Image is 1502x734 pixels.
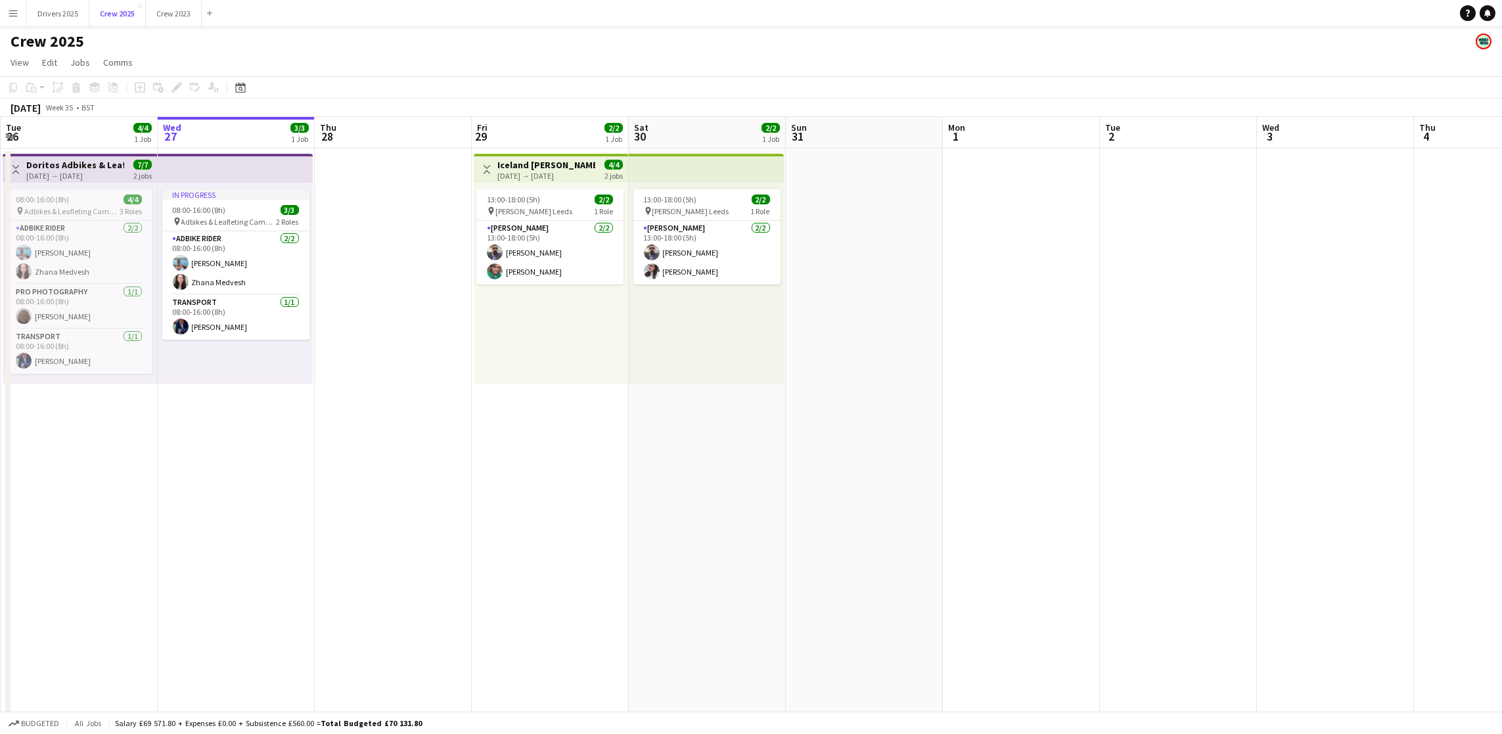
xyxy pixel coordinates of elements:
span: All jobs [72,718,104,728]
app-job-card: 13:00-18:00 (5h)2/2 [PERSON_NAME] Leeds1 Role[PERSON_NAME]2/213:00-18:00 (5h)[PERSON_NAME][PERSON... [633,189,781,285]
h3: Iceland [PERSON_NAME] Leeds [497,159,595,171]
div: Salary £69 571.80 + Expenses £0.00 + Subsistence £560.00 = [115,718,422,728]
div: 1 Job [605,134,622,144]
span: 2 [1103,129,1120,144]
div: 2 jobs [604,170,623,181]
span: 7/7 [133,160,152,170]
span: Tue [6,122,21,133]
button: Crew 2023 [146,1,202,26]
span: Adbikes & Leafleting Camden [24,206,120,216]
div: 1 Job [291,134,308,144]
h3: Doritos Adbikes & Leafleting Camden [26,159,124,171]
span: 4 [1417,129,1436,144]
span: 1 Role [751,206,770,216]
span: View [11,57,29,68]
div: BST [81,103,95,112]
a: View [5,54,34,71]
div: 1 Job [762,134,779,144]
div: [DATE] → [DATE] [26,171,124,181]
span: [PERSON_NAME] Leeds [495,206,572,216]
button: Crew 2025 [89,1,146,26]
div: In progress [162,189,309,200]
span: 29 [475,129,488,144]
span: 1 Role [594,206,613,216]
span: 2/2 [604,123,623,133]
button: Drivers 2025 [27,1,89,26]
span: 26 [4,129,21,144]
span: Sun [791,122,807,133]
span: 3 [1260,129,1279,144]
h1: Crew 2025 [11,32,84,51]
span: Edit [42,57,57,68]
span: 30 [632,129,649,144]
app-card-role: Adbike Rider2/208:00-16:00 (8h)[PERSON_NAME]Zhana Medvesh [162,231,309,295]
div: [DATE] [11,101,41,114]
span: 4/4 [124,195,142,204]
span: Fri [477,122,488,133]
span: Thu [1419,122,1436,133]
span: 31 [789,129,807,144]
span: 3/3 [281,205,299,215]
div: [DATE] → [DATE] [497,171,595,181]
span: 2/2 [752,195,770,204]
span: Jobs [70,57,90,68]
span: Total Budgeted £70 131.80 [321,718,422,728]
span: 4/4 [604,160,623,170]
span: Tue [1105,122,1120,133]
span: Mon [948,122,965,133]
span: 4/4 [133,123,152,133]
span: Comms [103,57,133,68]
span: Week 35 [43,103,76,112]
span: 2/2 [762,123,780,133]
a: Comms [98,54,138,71]
div: 1 Job [134,134,151,144]
span: Budgeted [21,719,59,728]
span: 08:00-16:00 (8h) [173,205,226,215]
app-user-avatar: Claire Stewart [1476,34,1491,49]
span: 28 [318,129,336,144]
app-card-role: Transport1/108:00-16:00 (8h)[PERSON_NAME] [162,295,309,340]
span: 1 [946,129,965,144]
span: 27 [161,129,181,144]
app-job-card: 08:00-16:00 (8h)4/4 Adbikes & Leafleting Camden3 RolesAdbike Rider2/208:00-16:00 (8h)[PERSON_NAME... [5,189,152,374]
div: 2 jobs [133,170,152,181]
span: Adbikes & Leafleting Camden [181,217,277,227]
app-card-role: [PERSON_NAME]2/213:00-18:00 (5h)[PERSON_NAME][PERSON_NAME] [476,221,624,285]
app-job-card: In progress08:00-16:00 (8h)3/3 Adbikes & Leafleting Camden2 RolesAdbike Rider2/208:00-16:00 (8h)[... [162,189,309,340]
span: 13:00-18:00 (5h) [644,195,697,204]
app-card-role: Transport1/108:00-16:00 (8h)[PERSON_NAME] [5,329,152,374]
button: Budgeted [7,716,61,731]
span: Thu [320,122,336,133]
span: 3 Roles [120,206,142,216]
span: 3/3 [290,123,309,133]
app-job-card: 13:00-18:00 (5h)2/2 [PERSON_NAME] Leeds1 Role[PERSON_NAME]2/213:00-18:00 (5h)[PERSON_NAME][PERSON... [476,189,624,285]
a: Edit [37,54,62,71]
span: 13:00-18:00 (5h) [487,195,540,204]
app-card-role: Pro Photography1/108:00-16:00 (8h)[PERSON_NAME] [5,285,152,329]
app-card-role: Adbike Rider2/208:00-16:00 (8h)[PERSON_NAME]Zhana Medvesh [5,221,152,285]
span: Wed [1262,122,1279,133]
span: Wed [163,122,181,133]
app-card-role: [PERSON_NAME]2/213:00-18:00 (5h)[PERSON_NAME][PERSON_NAME] [633,221,781,285]
span: 2/2 [595,195,613,204]
a: Jobs [65,54,95,71]
span: Sat [634,122,649,133]
span: [PERSON_NAME] Leeds [652,206,729,216]
span: 2 Roles [277,217,299,227]
span: 08:00-16:00 (8h) [16,195,69,204]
